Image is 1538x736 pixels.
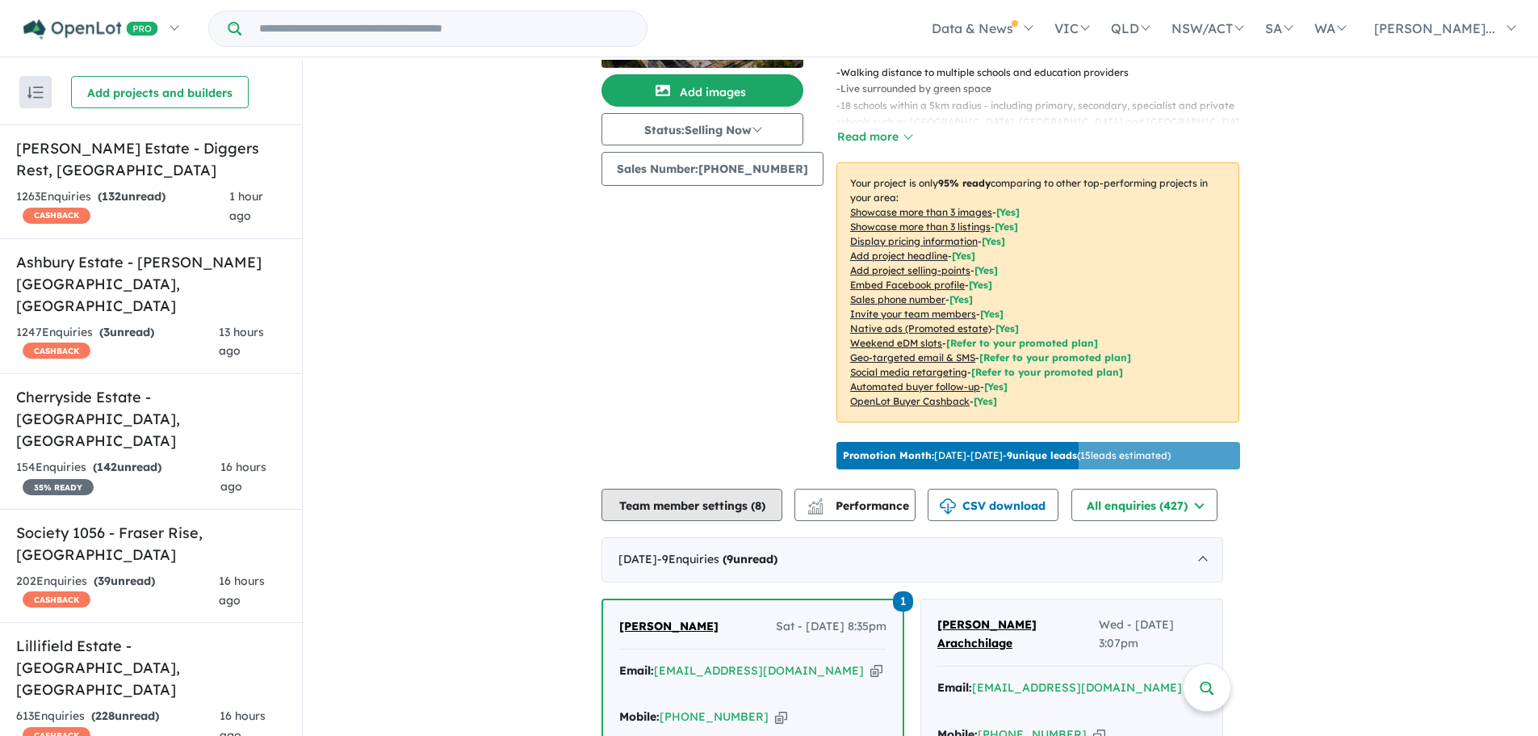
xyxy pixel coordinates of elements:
[654,663,864,678] a: [EMAIL_ADDRESS][DOMAIN_NAME]
[940,498,956,515] img: download icon
[836,65,1252,81] p: - Walking distance to multiple schools and education providers
[775,709,787,725] button: Copy
[850,235,978,247] u: Display pricing information
[23,19,158,40] img: Openlot PRO Logo White
[16,187,229,226] div: 1263 Enquir ies
[843,448,1171,463] p: [DATE] - [DATE] - ( 15 leads estimated)
[245,11,643,46] input: Try estate name, suburb, builder or developer
[660,709,769,724] a: [PHONE_NUMBER]
[836,81,1252,97] p: - Live surrounded by green space
[1071,489,1217,521] button: All enquiries (427)
[995,322,1019,334] span: [Yes]
[93,460,161,474] strong: ( unread)
[97,460,117,474] span: 142
[23,479,94,495] span: 35 % READY
[836,98,1252,131] p: - 18 schools within a 5km radius - including primary, secondary, specialist and private schools s...
[723,552,777,566] strong: ( unread)
[601,74,803,107] button: Add images
[23,343,90,359] span: CASHBACK
[16,458,220,497] div: 154 Enquir ies
[952,250,975,262] span: [ Yes ]
[98,574,111,588] span: 39
[619,663,654,678] strong: Email:
[71,76,249,108] button: Add projects and builders
[893,591,913,612] span: 1
[974,264,998,276] span: [ Yes ]
[850,293,945,305] u: Sales phone number
[949,293,973,305] span: [ Yes ]
[619,619,719,633] span: [PERSON_NAME]
[937,617,1037,651] span: [PERSON_NAME] Arachchilage
[995,221,1018,233] span: [ Yes ]
[850,381,980,393] u: Automated buyer follow-up
[601,113,803,145] button: Status:Selling Now
[619,617,719,637] a: [PERSON_NAME]
[972,680,1182,695] a: [EMAIL_ADDRESS][DOMAIN_NAME]
[974,395,997,407] span: [Yes]
[850,221,991,233] u: Showcase more than 3 listings
[1007,449,1077,461] b: 9 unique leads
[98,189,166,204] strong: ( unread)
[1099,616,1206,654] span: Wed - [DATE] 3:07pm
[870,662,882,679] button: Copy
[103,325,110,339] span: 3
[984,381,1008,393] span: [Yes]
[810,498,909,513] span: Performance
[808,498,823,507] img: line-chart.svg
[23,591,90,608] span: CASHBACK
[843,449,934,461] b: Promotion Month:
[94,574,155,588] strong: ( unread)
[219,574,265,608] span: 16 hours ago
[601,489,782,521] button: Team member settings (8)
[16,522,286,566] h5: Society 1056 - Fraser Rise , [GEOGRAPHIC_DATA]
[893,590,913,612] a: 1
[16,572,219,611] div: 202 Enquir ies
[850,395,970,407] u: OpenLot Buyer Cashback
[794,489,916,521] button: Performance
[996,206,1020,218] span: [ Yes ]
[836,162,1239,423] p: Your project is only comparing to other top-performing projects in your area: - - - - - - - - - -...
[979,351,1131,364] span: [Refer to your promoted plan]
[850,351,975,364] u: Geo-targeted email & SMS
[850,279,965,291] u: Embed Facebook profile
[99,325,154,339] strong: ( unread)
[102,189,121,204] span: 132
[16,386,286,452] h5: Cherryside Estate - [GEOGRAPHIC_DATA] , [GEOGRAPHIC_DATA]
[850,264,970,276] u: Add project selling-points
[16,251,286,317] h5: Ashbury Estate - [PERSON_NAME][GEOGRAPHIC_DATA] , [GEOGRAPHIC_DATA]
[601,152,823,186] button: Sales Number:[PHONE_NUMBER]
[969,279,992,291] span: [ Yes ]
[776,617,886,637] span: Sat - [DATE] 8:35pm
[657,552,777,566] span: - 9 Enquir ies
[850,337,942,349] u: Weekend eDM slots
[16,323,219,362] div: 1247 Enquir ies
[928,489,1058,521] button: CSV download
[220,460,266,494] span: 16 hours ago
[27,86,44,99] img: sort.svg
[850,250,948,262] u: Add project headline
[937,616,1099,654] a: [PERSON_NAME] Arachchilage
[1374,20,1495,36] span: [PERSON_NAME]...
[850,322,991,334] u: Native ads (Promoted estate)
[755,498,761,513] span: 8
[727,552,733,566] span: 9
[938,177,991,189] b: 95 % ready
[23,208,90,224] span: CASHBACK
[619,709,660,724] strong: Mobile:
[807,503,823,514] img: bar-chart.svg
[95,709,115,723] span: 228
[971,366,1123,378] span: [Refer to your promoted plan]
[16,635,286,700] h5: Lillifield Estate - [GEOGRAPHIC_DATA] , [GEOGRAPHIC_DATA]
[850,308,976,320] u: Invite your team members
[91,709,159,723] strong: ( unread)
[219,325,264,359] span: 13 hours ago
[937,680,972,695] strong: Email:
[836,128,912,146] button: Read more
[229,189,263,223] span: 1 hour ago
[946,337,1098,349] span: [Refer to your promoted plan]
[980,308,1004,320] span: [ Yes ]
[850,366,967,378] u: Social media retargeting
[601,537,1223,582] div: [DATE]
[850,206,992,218] u: Showcase more than 3 images
[16,137,286,181] h5: [PERSON_NAME] Estate - Diggers Rest , [GEOGRAPHIC_DATA]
